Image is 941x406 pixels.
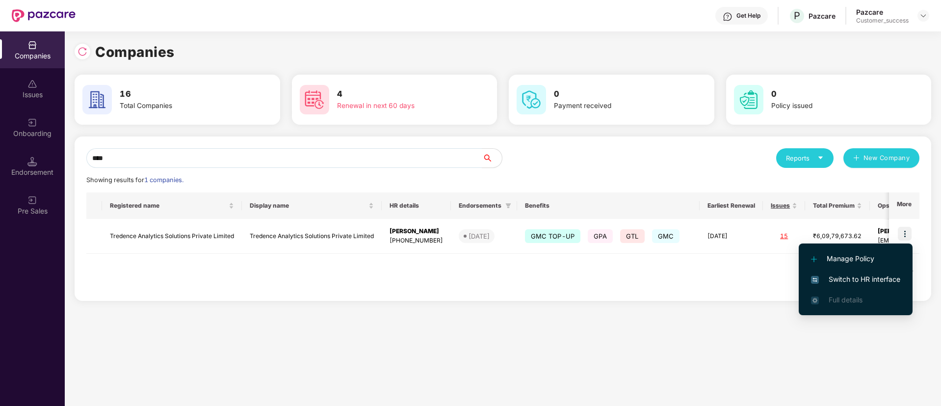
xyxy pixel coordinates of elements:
span: Issues [771,202,790,210]
img: svg+xml;base64,PHN2ZyB4bWxucz0iaHR0cDovL3d3dy53My5vcmcvMjAwMC9zdmciIHdpZHRoPSIxMi4yMDEiIGhlaWdodD... [811,256,817,262]
th: Issues [763,192,805,219]
div: Pazcare [809,11,836,21]
th: HR details [382,192,451,219]
span: search [482,154,502,162]
img: svg+xml;base64,PHN2ZyBpZD0iUmVsb2FkLTMyeDMyIiB4bWxucz0iaHR0cDovL3d3dy53My5vcmcvMjAwMC9zdmciIHdpZH... [78,47,87,56]
div: 15 [771,232,797,241]
img: svg+xml;base64,PHN2ZyB3aWR0aD0iMjAiIGhlaWdodD0iMjAiIHZpZXdCb3g9IjAgMCAyMCAyMCIgZmlsbD0ibm9uZSIgeG... [27,195,37,205]
div: [PHONE_NUMBER] [390,236,443,245]
div: Total Companies [120,101,243,111]
div: Policy issued [771,101,895,111]
span: 1 companies. [144,176,183,184]
span: filter [505,203,511,209]
h3: 0 [771,88,895,101]
th: Benefits [517,192,700,219]
img: svg+xml;base64,PHN2ZyB4bWxucz0iaHR0cDovL3d3dy53My5vcmcvMjAwMC9zdmciIHdpZHRoPSI2MCIgaGVpZ2h0PSI2MC... [517,85,546,114]
span: New Company [863,153,910,163]
div: [PERSON_NAME] [390,227,443,236]
span: GMC [652,229,680,243]
img: New Pazcare Logo [12,9,76,22]
span: plus [853,155,860,162]
span: GMC TOP-UP [525,229,580,243]
img: svg+xml;base64,PHN2ZyB4bWxucz0iaHR0cDovL3d3dy53My5vcmcvMjAwMC9zdmciIHdpZHRoPSI2MCIgaGVpZ2h0PSI2MC... [82,85,112,114]
h3: 0 [554,88,678,101]
th: Total Premium [805,192,870,219]
div: Get Help [736,12,760,20]
th: Earliest Renewal [700,192,763,219]
span: Manage Policy [811,253,900,264]
span: Total Premium [813,202,855,210]
div: Pazcare [856,7,909,17]
div: Renewal in next 60 days [337,101,461,111]
span: GTL [620,229,645,243]
button: search [482,148,502,168]
div: ₹6,09,79,673.62 [813,232,862,241]
img: svg+xml;base64,PHN2ZyBpZD0iSGVscC0zMngzMiIgeG1sbnM9Imh0dHA6Ly93d3cudzMub3JnLzIwMDAvc3ZnIiB3aWR0aD... [723,12,732,22]
button: plusNew Company [843,148,919,168]
h1: Companies [95,41,175,63]
td: [DATE] [700,219,763,254]
td: Tredence Analytics Solutions Private Limited [102,219,242,254]
span: Display name [250,202,366,210]
img: svg+xml;base64,PHN2ZyB4bWxucz0iaHR0cDovL3d3dy53My5vcmcvMjAwMC9zdmciIHdpZHRoPSIxNi4zNjMiIGhlaWdodD... [811,297,819,304]
h3: 16 [120,88,243,101]
span: filter [503,200,513,212]
span: Endorsements [459,202,501,210]
div: [DATE] [469,231,490,241]
span: GPA [588,229,613,243]
th: Display name [242,192,382,219]
td: Tredence Analytics Solutions Private Limited [242,219,382,254]
span: P [794,10,800,22]
span: Showing results for [86,176,183,184]
img: svg+xml;base64,PHN2ZyB3aWR0aD0iMjAiIGhlaWdodD0iMjAiIHZpZXdCb3g9IjAgMCAyMCAyMCIgZmlsbD0ibm9uZSIgeG... [27,118,37,128]
div: Customer_success [856,17,909,25]
div: Payment received [554,101,678,111]
span: Switch to HR interface [811,274,900,285]
img: svg+xml;base64,PHN2ZyB4bWxucz0iaHR0cDovL3d3dy53My5vcmcvMjAwMC9zdmciIHdpZHRoPSI2MCIgaGVpZ2h0PSI2MC... [300,85,329,114]
span: Registered name [110,202,227,210]
h3: 4 [337,88,461,101]
span: Full details [829,296,863,304]
img: svg+xml;base64,PHN2ZyB4bWxucz0iaHR0cDovL3d3dy53My5vcmcvMjAwMC9zdmciIHdpZHRoPSIxNiIgaGVpZ2h0PSIxNi... [811,276,819,284]
img: svg+xml;base64,PHN2ZyBpZD0iSXNzdWVzX2Rpc2FibGVkIiB4bWxucz0iaHR0cDovL3d3dy53My5vcmcvMjAwMC9zdmciIH... [27,79,37,89]
img: icon [898,227,912,241]
span: caret-down [817,155,824,161]
th: More [889,192,919,219]
img: svg+xml;base64,PHN2ZyBpZD0iRHJvcGRvd24tMzJ4MzIiIHhtbG5zPSJodHRwOi8vd3d3LnczLm9yZy8yMDAwL3N2ZyIgd2... [919,12,927,20]
img: svg+xml;base64,PHN2ZyBpZD0iQ29tcGFuaWVzIiB4bWxucz0iaHR0cDovL3d3dy53My5vcmcvMjAwMC9zdmciIHdpZHRoPS... [27,40,37,50]
img: svg+xml;base64,PHN2ZyB4bWxucz0iaHR0cDovL3d3dy53My5vcmcvMjAwMC9zdmciIHdpZHRoPSI2MCIgaGVpZ2h0PSI2MC... [734,85,763,114]
div: Reports [786,153,824,163]
th: Registered name [102,192,242,219]
img: svg+xml;base64,PHN2ZyB3aWR0aD0iMTQuNSIgaGVpZ2h0PSIxNC41IiB2aWV3Qm94PSIwIDAgMTYgMTYiIGZpbGw9Im5vbm... [27,157,37,166]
